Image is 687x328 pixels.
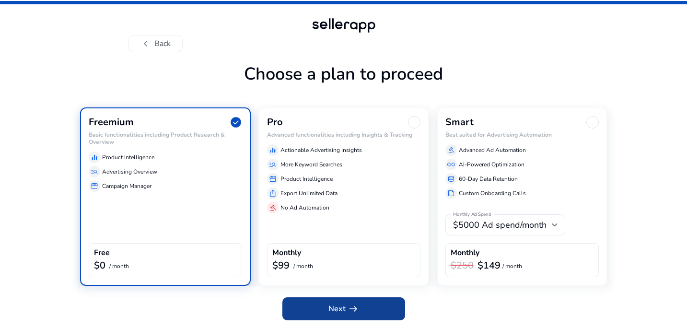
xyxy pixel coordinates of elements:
span: storefront [91,182,98,190]
b: $0 [94,259,105,272]
p: / month [109,263,129,269]
span: summarize [447,189,455,197]
p: Custom Onboarding Calls [459,189,526,198]
h1: Choose a plan to proceed [80,64,607,107]
span: gavel [447,146,455,154]
span: equalizer [91,153,98,161]
h4: Monthly [451,248,479,258]
mat-label: Monthly Ad Spend [453,211,491,218]
p: Export Unlimited Data [280,189,338,198]
h6: Advanced functionalities including Insights & Tracking [267,131,420,138]
span: manage_search [91,168,98,176]
span: database [447,175,455,183]
button: Nextarrow_right_alt [282,297,405,320]
span: chevron_left [140,38,151,49]
button: chevron_leftBack [128,35,183,52]
h3: $250 [451,260,474,271]
p: No Ad Automation [280,203,329,212]
p: 60-Day Data Retention [459,175,518,183]
span: $5000 Ad spend/month [453,219,547,231]
p: More Keyword Searches [280,160,342,169]
p: Actionable Advertising Insights [280,146,362,154]
h3: Pro [267,117,283,128]
h4: Monthly [272,248,301,258]
span: gavel [269,204,277,211]
p: Advanced Ad Automation [459,146,526,154]
p: AI-Powered Optimization [459,160,524,169]
h6: Basic functionalities including Product Research & Overview [89,131,242,145]
p: Advertising Overview [102,167,157,176]
p: Product Intelligence [280,175,333,183]
span: storefront [269,175,277,183]
span: manage_search [269,161,277,168]
p: Campaign Manager [102,182,151,190]
b: $149 [477,259,501,272]
h3: Smart [445,117,474,128]
p: Product Intelligence [102,153,154,162]
span: all_inclusive [447,161,455,168]
h4: Free [94,248,110,258]
b: $99 [272,259,290,272]
span: ios_share [269,189,277,197]
span: check_circle [230,116,242,129]
span: Next [328,303,359,315]
span: equalizer [269,146,277,154]
h3: Freemium [89,117,134,128]
h6: Best suited for Advertising Automation [445,131,599,138]
p: / month [502,263,522,269]
p: / month [293,263,313,269]
span: arrow_right_alt [348,303,359,315]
